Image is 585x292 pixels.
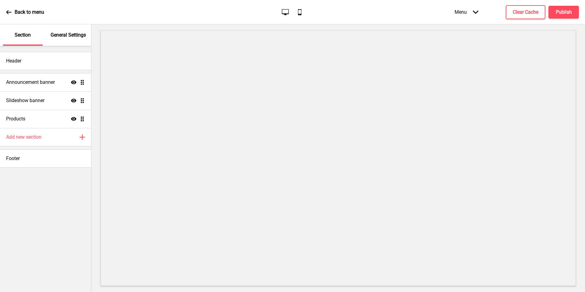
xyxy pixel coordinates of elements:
p: Back to menu [15,9,44,16]
h4: Slideshow banner [6,97,44,104]
h4: Header [6,58,21,64]
h4: Footer [6,155,20,162]
a: Back to menu [6,4,44,20]
h4: Add new section [6,134,41,141]
h4: Announcement banner [6,79,55,86]
h4: Products [6,116,25,122]
div: Menu [448,3,484,21]
h4: Publish [556,9,572,16]
p: Section [15,32,31,38]
button: Publish [548,6,579,19]
p: General Settings [51,32,86,38]
button: Clear Cache [506,5,545,19]
h4: Clear Cache [513,9,538,16]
